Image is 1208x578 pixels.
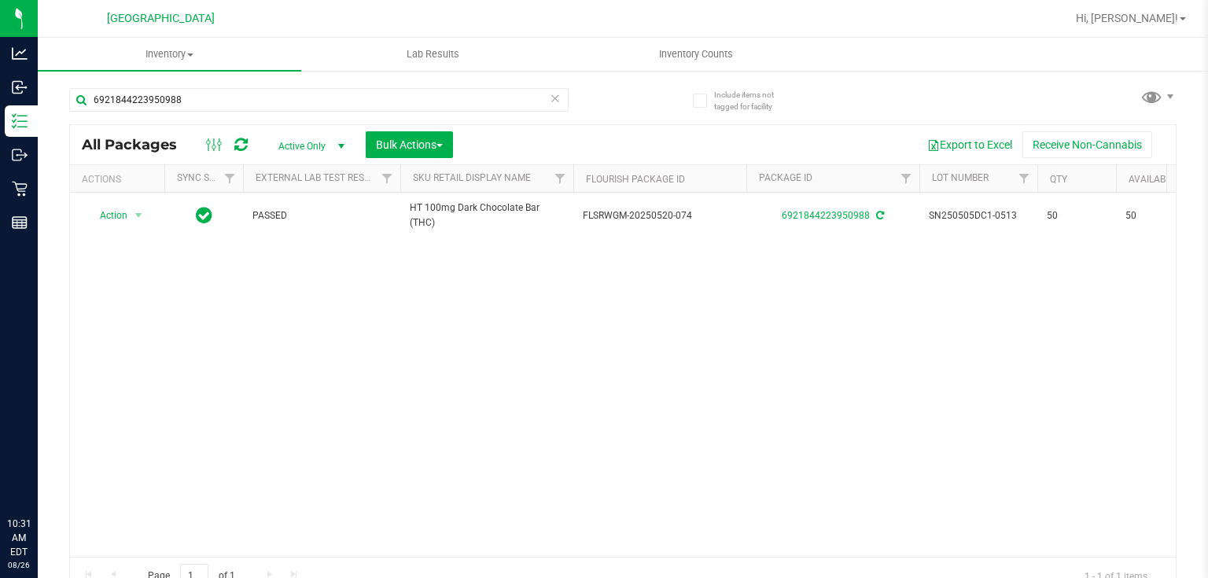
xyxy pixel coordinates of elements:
[1125,208,1185,223] span: 50
[638,47,754,61] span: Inventory Counts
[7,517,31,559] p: 10:31 AM EDT
[12,215,28,230] inline-svg: Reports
[38,47,301,61] span: Inventory
[586,174,685,185] a: Flourish Package ID
[7,559,31,571] p: 08/26
[932,172,989,183] a: Lot Number
[252,208,391,223] span: PASSED
[86,204,128,226] span: Action
[550,88,561,109] span: Clear
[874,210,884,221] span: Sync from Compliance System
[12,113,28,129] inline-svg: Inventory
[196,204,212,226] span: In Sync
[893,165,919,192] a: Filter
[256,172,379,183] a: External Lab Test Result
[413,172,531,183] a: Sku Retail Display Name
[107,12,215,25] span: [GEOGRAPHIC_DATA]
[69,88,569,112] input: Search Package ID, Item Name, SKU, Lot or Part Number...
[714,89,793,112] span: Include items not tagged for facility
[759,172,812,183] a: Package ID
[366,131,453,158] button: Bulk Actions
[547,165,573,192] a: Filter
[12,79,28,95] inline-svg: Inbound
[12,147,28,163] inline-svg: Outbound
[12,181,28,197] inline-svg: Retail
[782,210,870,221] a: 6921844223950988
[16,452,63,499] iframe: Resource center
[385,47,481,61] span: Lab Results
[1076,12,1178,24] span: Hi, [PERSON_NAME]!
[217,165,243,192] a: Filter
[82,136,193,153] span: All Packages
[1047,208,1107,223] span: 50
[410,201,564,230] span: HT 100mg Dark Chocolate Bar (THC)
[129,204,149,226] span: select
[12,46,28,61] inline-svg: Analytics
[374,165,400,192] a: Filter
[583,208,737,223] span: FLSRWGM-20250520-074
[1129,174,1176,185] a: Available
[929,208,1028,223] span: SN250505DC1-0513
[1022,131,1152,158] button: Receive Non-Cannabis
[177,172,238,183] a: Sync Status
[38,38,301,71] a: Inventory
[82,174,158,185] div: Actions
[565,38,828,71] a: Inventory Counts
[1011,165,1037,192] a: Filter
[301,38,565,71] a: Lab Results
[917,131,1022,158] button: Export to Excel
[376,138,443,151] span: Bulk Actions
[1050,174,1067,185] a: Qty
